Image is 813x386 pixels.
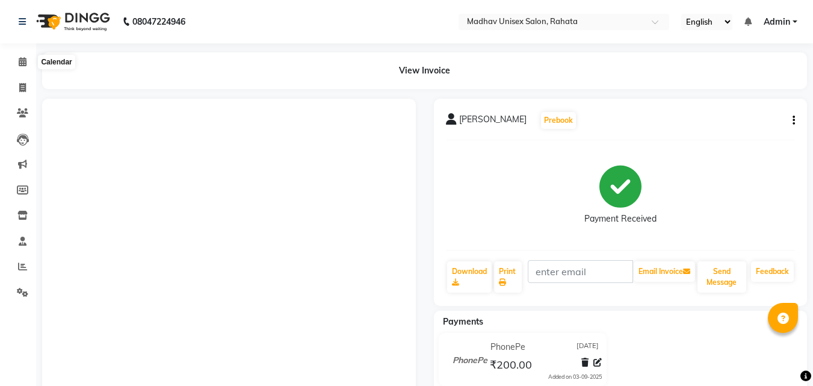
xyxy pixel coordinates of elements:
[31,5,113,39] img: logo
[490,358,532,375] span: ₹200.00
[584,213,657,225] div: Payment Received
[697,261,746,293] button: Send Message
[490,341,525,353] span: PhonePe
[634,261,695,282] button: Email Invoice
[132,5,185,39] b: 08047224946
[494,261,522,293] a: Print
[459,113,527,130] span: [PERSON_NAME]
[38,55,75,69] div: Calendar
[42,52,807,89] div: View Invoice
[528,260,633,283] input: enter email
[541,112,576,129] button: Prebook
[764,16,790,28] span: Admin
[751,261,794,282] a: Feedback
[577,341,599,353] span: [DATE]
[548,373,602,381] div: Added on 03-09-2025
[447,261,492,293] a: Download
[443,316,483,327] span: Payments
